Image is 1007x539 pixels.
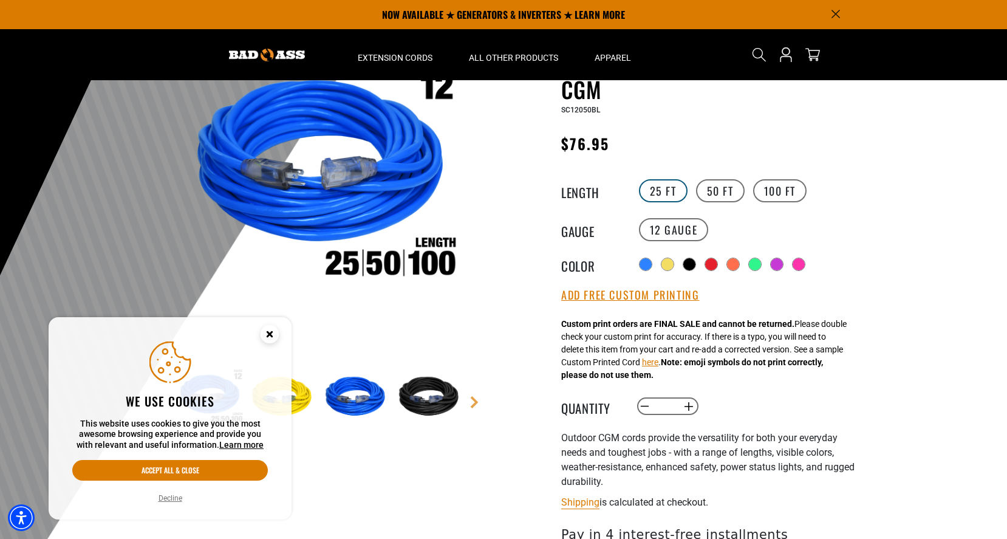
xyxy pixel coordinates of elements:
[749,45,769,64] summary: Search
[561,319,794,329] strong: Custom print orders are FINAL SALE and cannot be returned.
[72,419,268,451] p: This website uses cookies to give you the most awesome browsing experience and provide you with r...
[561,399,622,414] label: Quantity
[469,52,558,63] span: All Other Products
[358,52,432,63] span: Extension Cords
[639,218,709,241] label: 12 Gauge
[639,179,688,202] label: 25 FT
[340,29,451,80] summary: Extension Cords
[561,132,609,154] span: $76.95
[561,183,622,199] legend: Length
[322,362,392,433] img: Blue
[229,49,305,61] img: Bad Ass Extension Cords
[72,393,268,409] h2: We use cookies
[219,440,264,450] a: This website uses cookies to give you the most awesome browsing experience and provide you with r...
[642,356,658,369] button: here
[753,179,807,202] label: 100 FT
[248,317,292,355] button: Close this option
[8,504,35,531] div: Accessibility Menu
[451,29,576,80] summary: All Other Products
[468,396,480,408] a: Next
[561,106,600,114] span: SC12050BL
[49,317,292,520] aside: Cookie Consent
[72,460,268,481] button: Accept all & close
[561,256,622,272] legend: Color
[595,52,631,63] span: Apparel
[561,496,599,508] a: Shipping
[395,362,466,433] img: Black
[576,29,649,80] summary: Apparel
[776,29,796,80] a: Open this option
[803,47,822,62] a: cart
[561,494,859,510] div: is calculated at checkout.
[155,492,186,504] button: Decline
[561,432,855,487] span: Outdoor CGM cords provide the versatility for both your everyday needs and toughest jobs - with a...
[561,289,699,302] button: Add Free Custom Printing
[561,357,823,380] strong: Note: emoji symbols do not print correctly, please do not use them.
[696,179,745,202] label: 50 FT
[561,222,622,238] legend: Gauge
[561,318,847,382] div: Please double check your custom print for accuracy. If there is a typo, you will need to delete t...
